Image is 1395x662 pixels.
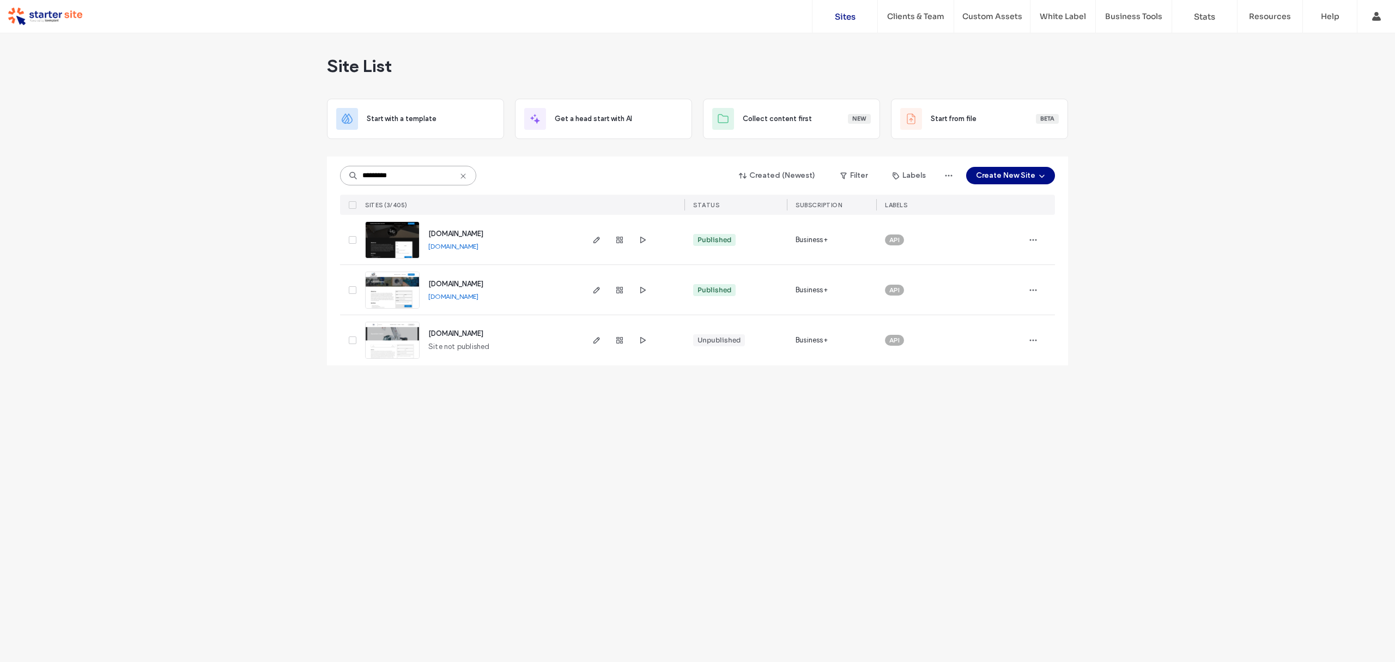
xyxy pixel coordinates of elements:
[889,235,900,245] span: API
[697,335,741,345] div: Unpublished
[428,229,483,238] a: [DOMAIN_NAME]
[697,285,731,295] div: Published
[1249,11,1291,21] label: Resources
[931,113,976,124] span: Start from file
[889,335,900,345] span: API
[1036,114,1059,124] div: Beta
[428,341,490,352] span: Site not published
[796,285,828,296] span: Business+
[703,99,880,139] div: Collect content firstNew
[693,201,719,209] span: STATUS
[367,113,436,124] span: Start with a template
[365,201,408,209] span: SITES (3/405)
[1105,11,1162,21] label: Business Tools
[428,292,478,300] a: [DOMAIN_NAME]
[891,99,1068,139] div: Start from fileBeta
[428,280,483,288] span: [DOMAIN_NAME]
[883,167,936,184] button: Labels
[796,201,842,209] span: SUBSCRIPTION
[966,167,1055,184] button: Create New Site
[428,279,483,288] a: [DOMAIN_NAME]
[887,11,944,21] label: Clients & Team
[428,329,483,338] span: [DOMAIN_NAME]
[835,11,856,22] label: Sites
[1321,11,1339,21] label: Help
[1040,11,1086,21] label: White Label
[515,99,692,139] div: Get a head start with AI
[327,55,392,77] span: Site List
[555,113,632,124] span: Get a head start with AI
[796,234,828,245] span: Business+
[889,285,900,295] span: API
[743,113,812,124] span: Collect content first
[428,329,483,338] a: [DOMAIN_NAME]
[829,167,878,184] button: Filter
[25,8,47,17] span: Help
[848,114,871,124] div: New
[327,99,504,139] div: Start with a template
[962,11,1022,21] label: Custom Assets
[796,335,828,346] span: Business+
[697,235,731,245] div: Published
[1194,11,1215,22] label: Stats
[885,201,907,209] span: LABELS
[428,242,478,250] a: [DOMAIN_NAME]
[730,167,825,184] button: Created (Newest)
